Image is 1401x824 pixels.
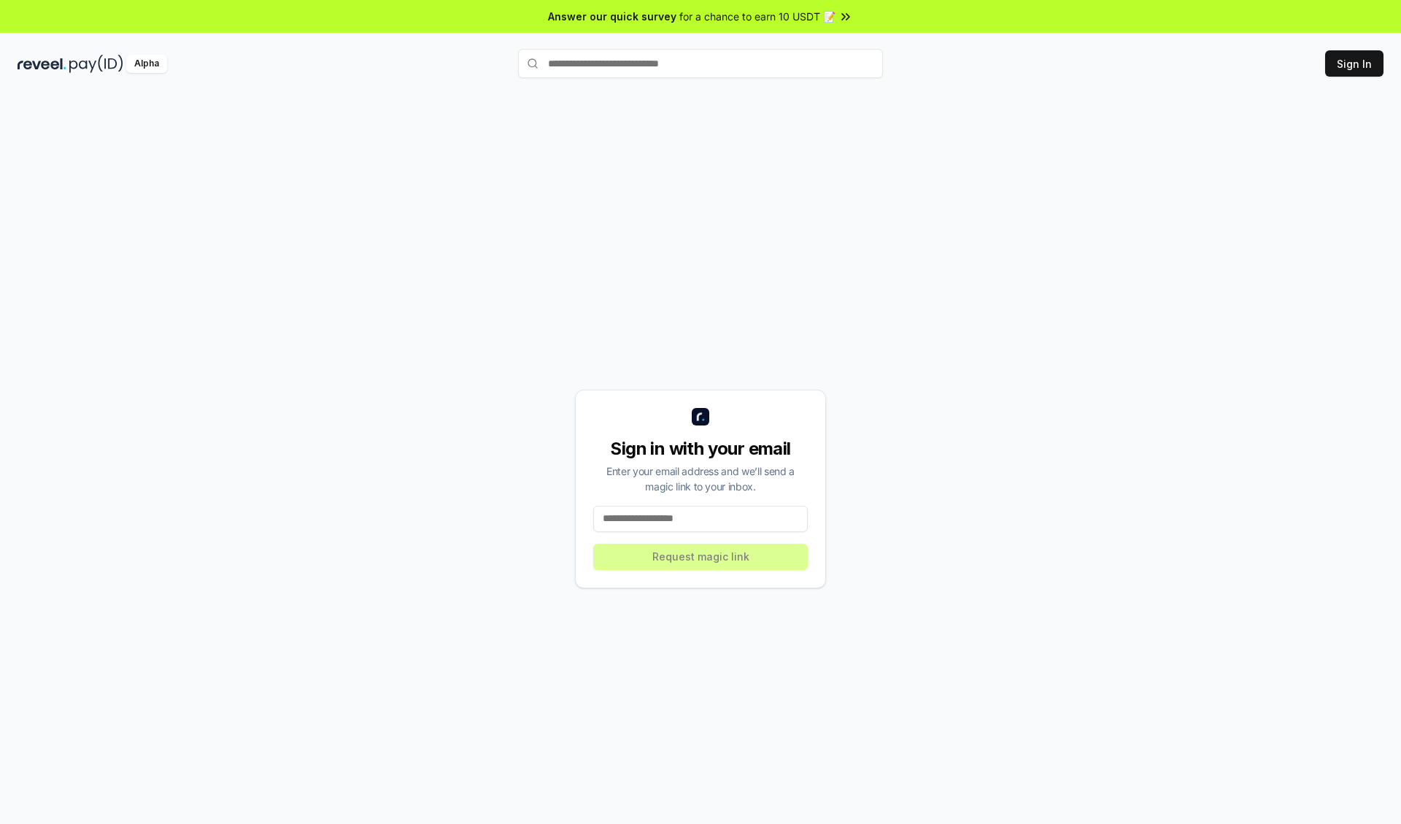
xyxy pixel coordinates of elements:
div: Enter your email address and we’ll send a magic link to your inbox. [593,463,808,494]
span: Answer our quick survey [548,9,676,24]
span: for a chance to earn 10 USDT 📝 [679,9,835,24]
div: Sign in with your email [593,437,808,461]
img: reveel_dark [18,55,66,73]
div: Alpha [126,55,167,73]
img: pay_id [69,55,123,73]
img: logo_small [692,408,709,426]
button: Sign In [1325,50,1383,77]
